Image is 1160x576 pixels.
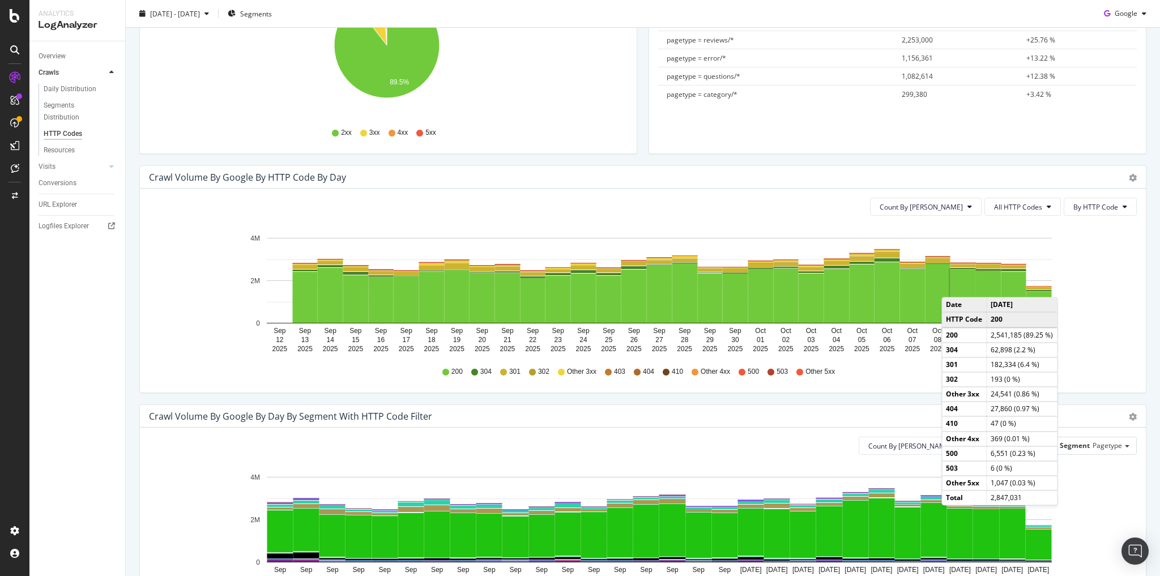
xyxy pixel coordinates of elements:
[934,336,942,344] text: 08
[748,367,759,377] span: 500
[729,327,741,335] text: Sep
[805,367,835,377] span: Other 5xx
[854,345,869,353] text: 2025
[272,345,287,353] text: 2025
[897,566,919,574] text: [DATE]
[653,327,666,335] text: Sep
[806,327,817,335] text: Oct
[975,566,997,574] text: [DATE]
[348,345,364,353] text: 2025
[987,490,1057,505] td: 2,847,031
[1099,5,1151,23] button: Google
[425,128,436,138] span: 5xx
[740,566,762,574] text: [DATE]
[942,416,987,431] td: 410
[942,446,987,461] td: 500
[240,8,272,18] span: Segments
[667,71,740,81] span: pagetype = questions/*
[930,345,945,353] text: 2025
[1028,566,1050,574] text: [DATE]
[501,327,514,335] text: Sep
[39,50,117,62] a: Overview
[1060,441,1090,450] span: Segment
[250,516,260,524] text: 2M
[643,367,654,377] span: 404
[902,71,933,81] span: 1,082,614
[1064,198,1137,216] button: By HTTP Code
[804,345,819,353] text: 2025
[994,202,1042,212] span: All HTTP Codes
[403,336,411,344] text: 17
[377,336,385,344] text: 16
[942,490,987,505] td: Total
[299,327,312,335] text: Sep
[706,336,714,344] text: 29
[301,336,309,344] text: 13
[341,128,352,138] span: 2xx
[223,5,276,23] button: Segments
[987,476,1057,490] td: 1,047 (0.03 %)
[628,327,641,335] text: Sep
[529,336,537,344] text: 22
[274,566,287,574] text: Sep
[509,367,521,377] span: 301
[323,345,338,353] text: 2025
[276,336,284,344] text: 12
[44,144,75,156] div: Resources
[630,336,638,344] text: 26
[149,225,1131,356] div: A chart.
[601,345,616,353] text: 2025
[942,461,987,476] td: 503
[782,336,790,344] text: 02
[902,53,933,63] span: 1,156,361
[987,327,1057,343] td: 2,541,185 (89.25 %)
[479,336,487,344] text: 20
[536,566,548,574] text: Sep
[256,558,260,566] text: 0
[451,327,463,335] text: Sep
[704,327,717,335] text: Sep
[667,35,734,45] span: pagetype = reviews/*
[373,345,389,353] text: 2025
[250,277,260,285] text: 2M
[987,372,1057,387] td: 193 (0 %)
[880,202,963,212] span: Count By Day
[39,177,76,189] div: Conversions
[327,336,335,344] text: 14
[667,89,737,99] span: pagetype = category/*
[149,411,432,422] div: Crawl Volume by google by Day by Segment with HTTP Code Filter
[829,345,844,353] text: 2025
[483,566,496,574] text: Sep
[475,345,490,353] text: 2025
[984,198,1061,216] button: All HTTP Codes
[425,327,438,335] text: Sep
[858,336,866,344] text: 05
[1026,89,1051,99] span: +3.42 %
[1026,35,1055,45] span: +25.76 %
[870,198,982,216] button: Count By [PERSON_NAME]
[778,345,794,353] text: 2025
[942,432,987,446] td: Other 4xx
[44,83,117,95] a: Daily Distribution
[1129,413,1137,421] div: gear
[987,387,1057,402] td: 24,541 (0.86 %)
[757,336,765,344] text: 01
[987,343,1057,357] td: 62,898 (2.2 %)
[1129,174,1137,182] div: gear
[39,177,117,189] a: Conversions
[44,100,106,123] div: Segments Distribution
[614,566,626,574] text: Sep
[731,336,739,344] text: 30
[551,345,566,353] text: 2025
[652,345,667,353] text: 2025
[39,67,59,79] div: Crawls
[274,327,286,335] text: Sep
[987,312,1057,327] td: 200
[681,336,689,344] text: 28
[932,327,943,335] text: Oct
[509,566,522,574] text: Sep
[1121,537,1149,565] div: Open Intercom Messenger
[942,312,987,327] td: HTTP Code
[457,566,470,574] text: Sep
[375,327,387,335] text: Sep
